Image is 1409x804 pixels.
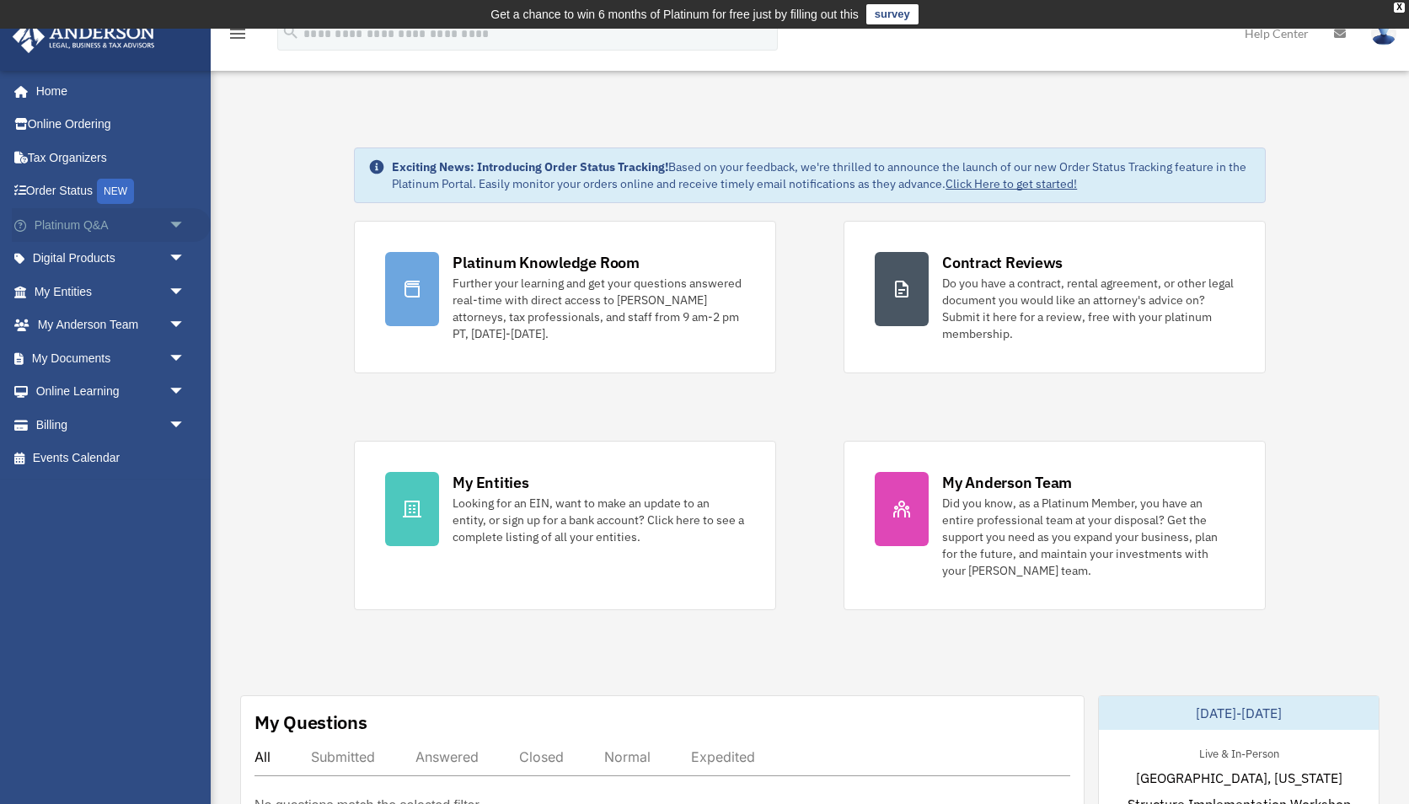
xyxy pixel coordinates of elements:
[12,341,211,375] a: My Documentsarrow_drop_down
[254,710,367,735] div: My Questions
[12,275,211,308] a: My Entitiesarrow_drop_down
[1186,743,1293,761] div: Live & In-Person
[1371,21,1396,46] img: User Pic
[392,158,1251,192] div: Based on your feedback, we're thrilled to announce the launch of our new Order Status Tracking fe...
[254,748,271,765] div: All
[169,275,202,309] span: arrow_drop_down
[228,24,248,44] i: menu
[12,308,211,342] a: My Anderson Teamarrow_drop_down
[228,29,248,44] a: menu
[169,341,202,376] span: arrow_drop_down
[97,179,134,204] div: NEW
[946,176,1077,191] a: Click Here to get started!
[1136,768,1342,788] span: [GEOGRAPHIC_DATA], [US_STATE]
[415,748,479,765] div: Answered
[12,442,211,475] a: Events Calendar
[691,748,755,765] div: Expedited
[8,20,160,53] img: Anderson Advisors Platinum Portal
[169,375,202,410] span: arrow_drop_down
[12,208,211,242] a: Platinum Q&Aarrow_drop_down
[354,441,776,610] a: My Entities Looking for an EIN, want to make an update to an entity, or sign up for a bank accoun...
[453,472,528,493] div: My Entities
[354,221,776,373] a: Platinum Knowledge Room Further your learning and get your questions answered real-time with dire...
[392,159,668,174] strong: Exciting News: Introducing Order Status Tracking!
[311,748,375,765] div: Submitted
[12,242,211,276] a: Digital Productsarrow_drop_down
[12,108,211,142] a: Online Ordering
[12,408,211,442] a: Billingarrow_drop_down
[1099,696,1379,730] div: [DATE]-[DATE]
[942,275,1235,342] div: Do you have a contract, rental agreement, or other legal document you would like an attorney's ad...
[604,748,651,765] div: Normal
[12,375,211,409] a: Online Learningarrow_drop_down
[453,275,745,342] div: Further your learning and get your questions answered real-time with direct access to [PERSON_NAM...
[942,252,1063,273] div: Contract Reviews
[12,74,202,108] a: Home
[844,221,1266,373] a: Contract Reviews Do you have a contract, rental agreement, or other legal document you would like...
[942,472,1072,493] div: My Anderson Team
[453,495,745,545] div: Looking for an EIN, want to make an update to an entity, or sign up for a bank account? Click her...
[519,748,564,765] div: Closed
[12,174,211,209] a: Order StatusNEW
[942,495,1235,579] div: Did you know, as a Platinum Member, you have an entire professional team at your disposal? Get th...
[169,208,202,243] span: arrow_drop_down
[12,141,211,174] a: Tax Organizers
[1394,3,1405,13] div: close
[490,4,859,24] div: Get a chance to win 6 months of Platinum for free just by filling out this
[866,4,919,24] a: survey
[169,308,202,343] span: arrow_drop_down
[281,23,300,41] i: search
[844,441,1266,610] a: My Anderson Team Did you know, as a Platinum Member, you have an entire professional team at your...
[169,408,202,442] span: arrow_drop_down
[169,242,202,276] span: arrow_drop_down
[453,252,640,273] div: Platinum Knowledge Room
